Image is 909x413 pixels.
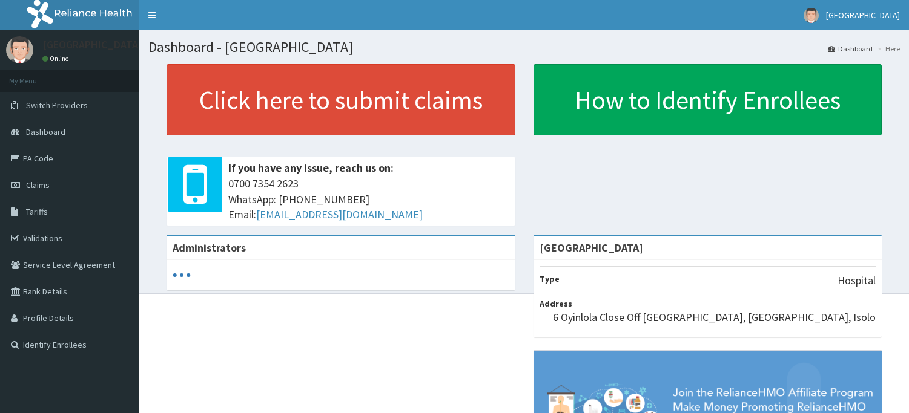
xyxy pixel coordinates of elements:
span: Claims [26,180,50,190]
img: User Image [6,36,33,63]
strong: [GEOGRAPHIC_DATA] [540,241,643,255]
h1: Dashboard - [GEOGRAPHIC_DATA] [148,39,900,55]
span: [GEOGRAPHIC_DATA] [826,10,900,21]
svg: audio-loading [173,266,191,284]
span: Dashboard [26,126,65,137]
p: 6 Oyinlola Close Off [GEOGRAPHIC_DATA], [GEOGRAPHIC_DATA], Isolo [553,310,876,325]
a: Click here to submit claims [167,64,515,135]
b: Administrators [173,241,246,255]
a: Online [42,54,71,63]
b: If you have any issue, reach us on: [228,161,394,175]
b: Type [540,273,560,284]
a: [EMAIL_ADDRESS][DOMAIN_NAME] [256,207,423,221]
img: User Image [804,8,819,23]
p: [GEOGRAPHIC_DATA] [42,39,142,50]
p: Hospital [838,273,876,288]
a: How to Identify Enrollees [534,64,882,135]
span: Tariffs [26,206,48,217]
b: Address [540,298,572,309]
span: 0700 7354 2623 WhatsApp: [PHONE_NUMBER] Email: [228,176,509,223]
span: Switch Providers [26,100,88,111]
li: Here [874,44,900,54]
a: Dashboard [828,44,873,54]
